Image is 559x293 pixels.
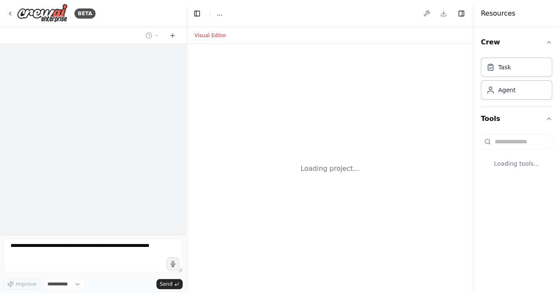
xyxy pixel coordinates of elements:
button: Crew [481,30,552,54]
button: Start a new chat [166,30,179,41]
div: Loading project... [301,164,359,174]
img: Logo [17,4,68,23]
div: Loading tools... [481,153,552,175]
span: Send [160,281,173,288]
button: Hide right sidebar [455,8,467,19]
div: Crew [481,54,552,107]
button: Click to speak your automation idea [167,257,179,270]
div: Task [498,63,511,71]
nav: breadcrumb [217,9,222,18]
button: Hide left sidebar [191,8,203,19]
button: Improve [3,279,40,290]
div: BETA [74,8,96,19]
button: Switch to previous chat [142,30,162,41]
span: ... [217,9,222,18]
button: Tools [481,107,552,131]
div: Agent [498,86,515,94]
button: Send [156,279,183,289]
h4: Resources [481,8,515,19]
span: Improve [16,281,36,288]
button: Visual Editor [189,30,231,41]
div: Tools [481,131,552,181]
